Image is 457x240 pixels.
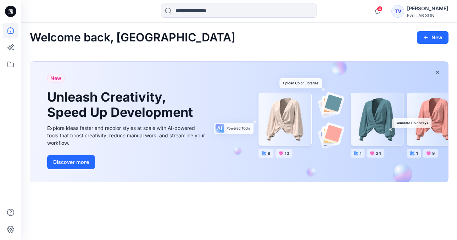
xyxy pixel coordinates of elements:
div: Evo LAB SGN [407,13,448,18]
h2: Welcome back, [GEOGRAPHIC_DATA] [30,31,235,44]
span: 4 [377,6,383,12]
a: Discover more [47,155,207,169]
div: [PERSON_NAME] [407,4,448,13]
span: New [50,74,61,82]
button: New [417,31,448,44]
h1: Unleash Creativity, Speed Up Development [47,90,196,120]
div: Explore ideas faster and recolor styles at scale with AI-powered tools that boost creativity, red... [47,124,207,147]
button: Discover more [47,155,95,169]
div: TV [391,5,404,18]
